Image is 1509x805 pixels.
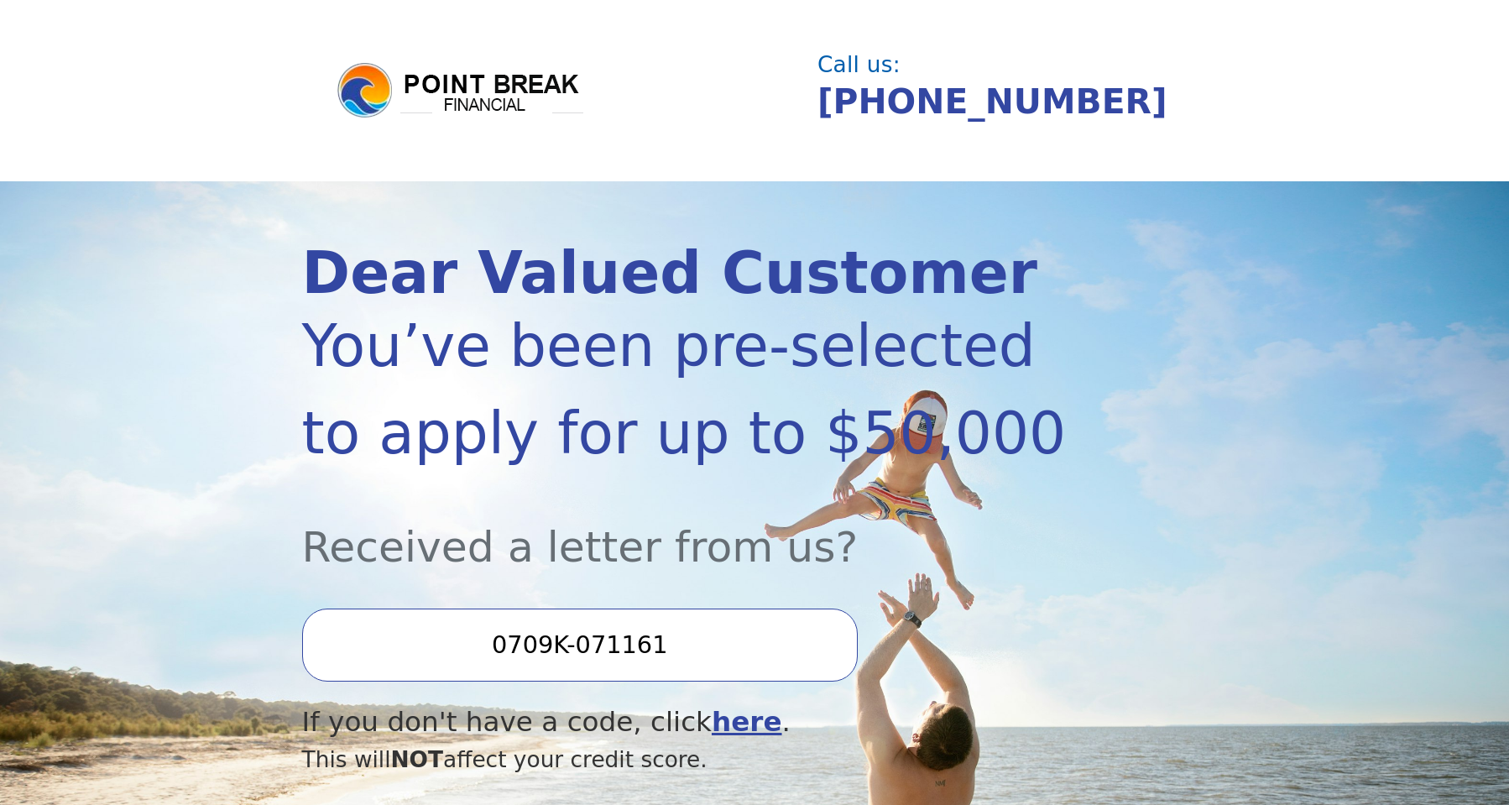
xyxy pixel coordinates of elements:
span: NOT [391,746,444,772]
div: If you don't have a code, click . [302,702,1072,743]
a: [PHONE_NUMBER] [817,81,1167,122]
input: Enter your Offer Code: [302,609,858,681]
div: Received a letter from us? [302,477,1072,578]
div: This will affect your credit score. [302,743,1072,776]
div: You’ve been pre-selected to apply for up to $50,000 [302,302,1072,477]
img: logo.png [335,60,587,121]
a: here [712,706,782,738]
div: Call us: [817,54,1195,76]
div: Dear Valued Customer [302,244,1072,302]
